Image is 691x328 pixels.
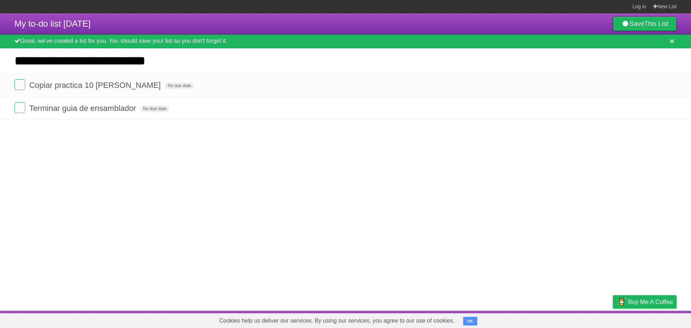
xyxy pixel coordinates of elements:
label: Done [14,102,25,113]
button: OK [463,317,477,325]
a: Developers [541,313,570,326]
span: No due date [165,82,194,89]
span: Buy me a coffee [628,296,673,308]
b: This List [644,20,668,27]
a: Buy me a coffee [613,295,677,309]
span: Copiar practica 10 [PERSON_NAME] [29,81,163,90]
label: Done [14,79,25,90]
a: Suggest a feature [631,313,677,326]
a: SaveThis List [613,17,677,31]
span: Cookies help us deliver our services. By using our services, you agree to our use of cookies. [212,314,462,328]
img: Buy me a coffee [617,296,626,308]
span: No due date [140,105,169,112]
span: My to-do list [DATE] [14,19,91,28]
a: Privacy [604,313,622,326]
a: About [517,313,532,326]
a: Terms [579,313,595,326]
span: Terminar guia de ensamblador [29,104,138,113]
